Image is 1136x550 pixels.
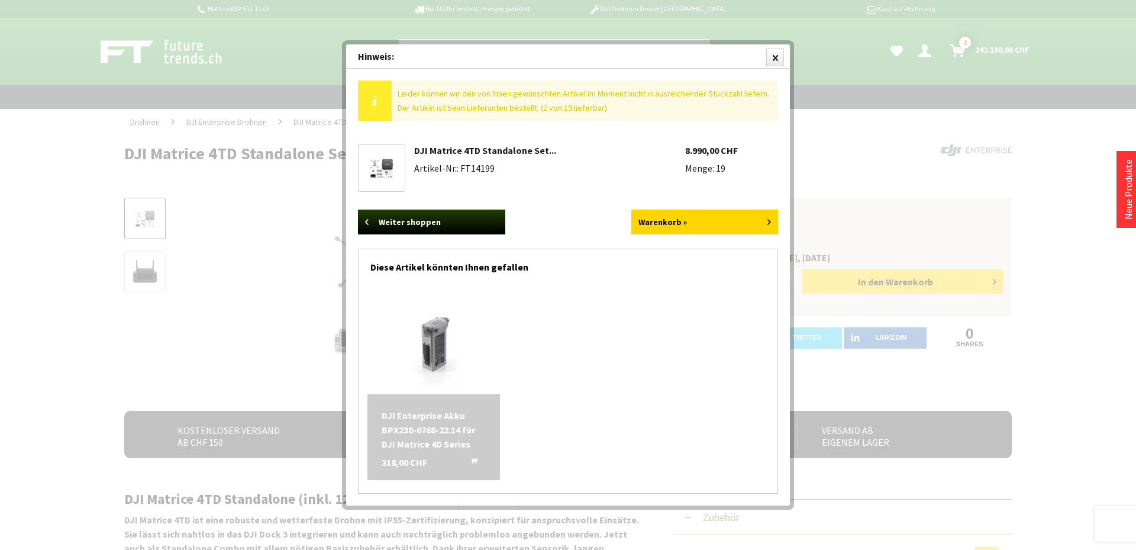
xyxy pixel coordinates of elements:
img: DJI Matrice 4TD Standalone Set (inkl. 12 M DJI Care Enterprise Plus) [362,154,402,183]
a: DJI Enterprise Akku BPX230-6768-22.14 für DJI Matrice 4D Series 318,00 CHF In den Warenkorb [382,409,486,451]
div: Diese Artikel könnten Ihnen gefallen [370,249,766,279]
a: DJI Matrice 4TD Standalone Set... [414,144,556,156]
img: DJI Enterprise Akku BPX230-6768-22.14 für DJI Matrice 4D Series [367,291,501,391]
div: Hinweis: [346,44,790,69]
li: Artikel-Nr.: FT14199 [414,162,685,174]
div: Leider können wir den von Ihnen gewünschten Artikel im Moment nicht in ausreichender Stückzahl li... [392,81,778,121]
button: In den Warenkorb [456,455,485,471]
span: 318,00 CHF [382,455,427,469]
li: Menge: 19 [685,162,779,174]
a: Warenkorb » [631,210,779,234]
a: DJI Matrice 4TD Standalone Set (inkl. 12 M DJI Care Enterprise Plus) [362,148,402,188]
div: DJI Enterprise Akku BPX230-6768-22.14 für DJI Matrice 4D Series [382,409,486,451]
li: 8.990,00 CHF [685,144,779,156]
a: Weiter shoppen [358,210,505,234]
a: Neue Produkte [1122,159,1134,220]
